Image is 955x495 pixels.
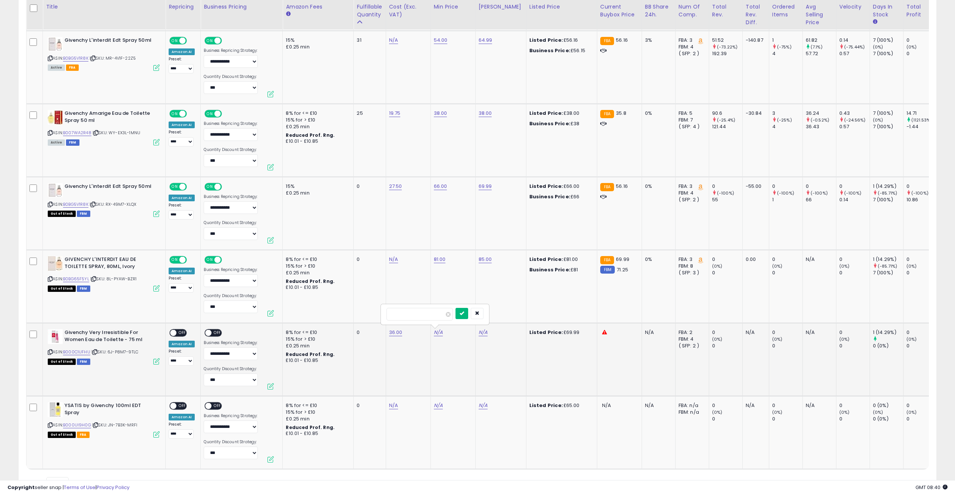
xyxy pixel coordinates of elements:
[911,117,932,123] small: (1121.53%)
[679,3,706,19] div: Num of Comp.
[434,3,472,11] div: Min Price
[712,196,742,203] div: 55
[48,64,65,71] span: All listings currently available for purchase on Amazon
[286,269,348,276] div: £0.25 min
[204,74,258,79] label: Quantity Discount Strategy:
[48,329,63,344] img: 31fXtXwCp7L._SL40_.jpg
[907,402,937,409] div: 0
[48,402,63,417] img: 41Jpb-u+uUL._SL40_.jpg
[679,123,703,130] div: ( SFP: 4 )
[617,266,628,273] span: 71.25
[811,117,829,123] small: (-0.52%)
[645,37,670,44] div: 3%
[602,402,611,409] span: N/A
[48,211,76,217] span: All listings that are currently out of stock and unavailable for purchase on Amazon
[907,336,917,342] small: (0%)
[878,263,897,269] small: (-85.71%)
[873,183,903,190] div: 1 (14.29%)
[873,256,903,263] div: 1 (14.29%)
[679,336,703,343] div: FBM: 4
[844,44,865,50] small: (-75.44%)
[600,3,639,19] div: Current Buybox Price
[357,256,380,263] div: 0
[479,3,523,11] div: [PERSON_NAME]
[529,110,563,117] b: Listed Price:
[286,256,348,263] div: 8% for <= £10
[48,37,63,51] img: 31Y9UfGPoQL._SL40_.jpg
[434,110,447,117] a: 38.00
[529,256,591,263] div: £81.00
[48,286,76,292] span: All listings that are currently out of stock and unavailable for purchase on Amazon
[286,138,348,145] div: £10.01 - £10.85
[839,329,870,336] div: 0
[679,44,703,50] div: FBM: 4
[679,343,703,349] div: ( SFP: 2 )
[806,402,830,409] div: N/A
[286,402,348,409] div: 8% for <= £10
[873,37,903,44] div: 7 (100%)
[777,117,792,123] small: (-25%)
[212,330,224,336] span: OFF
[907,183,937,190] div: 0
[777,190,794,196] small: (-100%)
[772,329,802,336] div: 0
[529,329,563,336] b: Listed Price:
[712,402,742,409] div: 0
[907,37,937,44] div: 0
[93,130,140,136] span: | SKU: WY-EX3L-1MNU
[357,329,380,336] div: 0
[679,329,703,336] div: FBA: 2
[600,183,614,191] small: FBA
[286,336,348,343] div: 15% for > £10
[806,37,836,44] div: 61.82
[357,110,380,117] div: 25
[169,268,195,274] div: Amazon AI
[479,37,492,44] a: 64.99
[286,278,335,284] b: Reduced Prof. Rng.
[873,123,903,130] div: 7 (100%)
[529,3,594,11] div: Listed Price
[907,50,937,57] div: 0
[529,267,591,273] div: £81
[873,19,877,25] small: Days In Stock.
[844,117,865,123] small: (-24.56%)
[169,203,195,220] div: Preset:
[48,37,160,70] div: ASIN:
[389,329,403,336] a: 36.00
[48,329,160,364] div: ASIN:
[212,403,224,409] span: OFF
[357,37,380,44] div: 31
[911,190,929,196] small: (-100%)
[286,357,348,364] div: £10.01 - £10.85
[712,37,742,44] div: 51.52
[434,329,443,336] a: N/A
[907,269,937,276] div: 0
[169,276,195,293] div: Preset:
[204,413,258,419] label: Business Repricing Strategy:
[616,110,626,117] span: 35.8
[712,336,723,342] small: (0%)
[77,211,90,217] span: FBM
[169,48,195,55] div: Amazon AI
[204,147,258,152] label: Quantity Discount Strategy:
[63,55,88,62] a: B0BG5V1R8K
[286,3,350,11] div: Amazon Fees
[645,329,670,336] div: N/A
[712,110,742,117] div: 90.6
[204,267,258,272] label: Business Repricing Strategy:
[679,110,703,117] div: FBA: 5
[679,37,703,44] div: FBA: 3
[839,50,870,57] div: 0.57
[712,329,742,336] div: 0
[286,132,335,138] b: Reduced Prof. Rng.
[221,111,233,117] span: OFF
[839,263,850,269] small: (0%)
[186,38,198,44] span: OFF
[600,256,614,264] small: FBA
[645,3,672,19] div: BB Share 24h.
[90,55,136,61] span: | SKU: MR-4V1F-22Z5
[529,37,563,44] b: Listed Price:
[286,329,348,336] div: 8% for <= £10
[389,256,398,263] a: N/A
[746,329,763,336] div: N/A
